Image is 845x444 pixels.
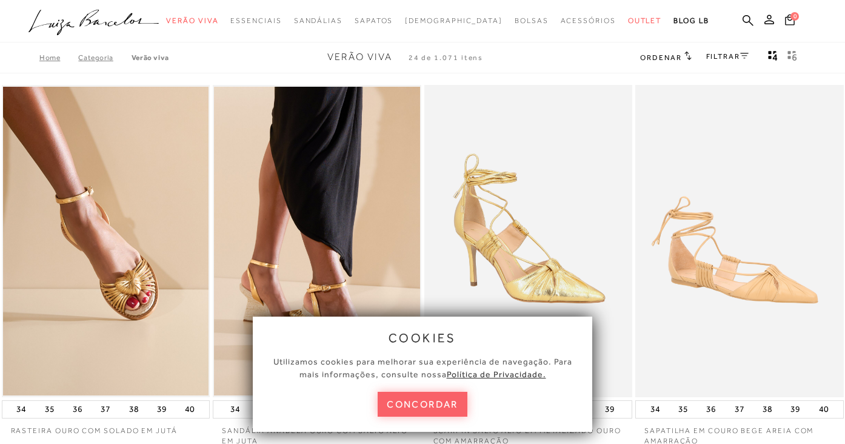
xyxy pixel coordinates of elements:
a: noSubCategoriesText [355,10,393,32]
span: Verão Viva [327,52,392,62]
span: cookies [389,331,456,345]
a: noSubCategoriesText [405,10,503,32]
span: Sandálias [294,16,342,25]
button: 34 [647,401,664,418]
button: 37 [97,401,114,418]
button: 35 [675,401,692,418]
a: noSubCategoriesText [561,10,616,32]
a: noSubCategoriesText [515,10,549,32]
button: Mostrar 4 produtos por linha [764,50,781,66]
a: RASTEIRA OURO COM SOLADO EM JUTÁ [2,419,210,436]
a: BLOG LB [673,10,709,32]
a: Categoria [78,53,131,62]
button: 35 [41,401,58,418]
a: noSubCategoriesText [230,10,281,32]
span: Utilizamos cookies para melhorar sua experiência de navegação. Para mais informações, consulte nossa [273,357,572,379]
span: 24 de 1.071 itens [409,53,484,62]
span: Outlet [628,16,662,25]
a: noSubCategoriesText [166,10,218,32]
a: SAPATILHA EM COURO BEGE AREIA COM AMARRAÇÃO SAPATILHA EM COURO BEGE AREIA COM AMARRAÇÃO [636,87,843,395]
img: SCARPIN SALTO ALTO EM METALIZADO OURO COM AMARRAÇÃO [426,87,632,395]
button: 37 [731,401,748,418]
button: 40 [815,401,832,418]
button: 36 [703,401,720,418]
button: 34 [13,401,30,418]
a: Política de Privacidade. [447,369,546,379]
a: Home [39,53,78,62]
span: Ordenar [640,53,681,62]
button: 0 [781,13,798,30]
span: Bolsas [515,16,549,25]
span: Acessórios [561,16,616,25]
button: 40 [181,401,198,418]
span: [DEMOGRAPHIC_DATA] [405,16,503,25]
button: gridText6Desc [784,50,801,66]
img: RASTEIRA OURO COM SOLADO EM JUTÁ [3,87,209,395]
button: 39 [601,401,618,418]
button: concordar [378,392,467,417]
a: noSubCategoriesText [294,10,342,32]
a: SANDÁLIA ANABELA OURO COM SALTO ALTO EM JUTA SANDÁLIA ANABELA OURO COM SALTO ALTO EM JUTA [214,87,420,395]
span: BLOG LB [673,16,709,25]
img: SANDÁLIA ANABELA OURO COM SALTO ALTO EM JUTA [214,87,420,395]
span: Sapatos [355,16,393,25]
button: 36 [69,401,86,418]
span: 0 [790,12,799,21]
button: 39 [153,401,170,418]
a: SCARPIN SALTO ALTO EM METALIZADO OURO COM AMARRAÇÃO SCARPIN SALTO ALTO EM METALIZADO OURO COM AMA... [426,87,632,395]
img: SAPATILHA EM COURO BEGE AREIA COM AMARRAÇÃO [636,87,843,395]
a: Verão Viva [132,53,169,62]
button: 38 [125,401,142,418]
a: FILTRAR [706,52,749,61]
button: 38 [759,401,776,418]
span: Essenciais [230,16,281,25]
button: 34 [227,401,244,418]
a: noSubCategoriesText [628,10,662,32]
a: RASTEIRA OURO COM SOLADO EM JUTÁ RASTEIRA OURO COM SOLADO EM JUTÁ [3,87,209,395]
button: 39 [787,401,804,418]
span: Verão Viva [166,16,218,25]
